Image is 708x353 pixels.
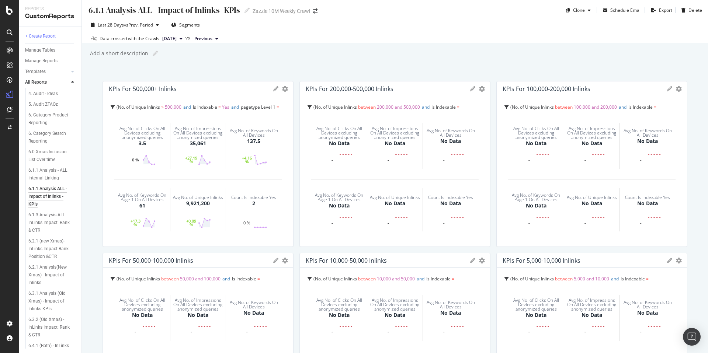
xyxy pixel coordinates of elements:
div: Manage Tables [25,46,55,54]
span: and [619,104,627,110]
div: 6.1.1 Analysis ALL - Impact of Inlinks -KPIs [88,4,240,16]
div: No Data [582,200,602,207]
div: All Reports [25,78,47,86]
div: No Data [637,137,658,145]
div: Avg No. of Keywords On All Devices [228,300,280,309]
div: - [185,330,198,333]
div: Templates [25,68,46,76]
div: Manage Reports [25,57,58,65]
button: [DATE] [159,34,185,43]
div: - [382,221,395,225]
span: Is Indexable [193,104,217,110]
div: Avg No. of Clicks On All Devices excluding anonymized queries [116,126,169,140]
div: + Create Report [25,32,56,40]
div: KPIs for 200,000-500,000 InlinksgeargearNo. of Unique Inlinks between 200,000 and 500,000andIs In... [299,81,490,247]
div: Count Is Indexable Yes [625,195,670,200]
div: Avg No. of Unique Inlinks [567,195,617,200]
div: No Data [582,140,602,147]
div: Avg No. of Clicks On All Devices excluding anonymized queries [313,298,365,311]
div: Export [659,7,672,13]
div: - [437,221,451,225]
div: - [437,330,451,333]
div: +17.3 % [129,219,142,227]
div: - [437,158,451,162]
span: = [452,276,454,282]
span: and [417,276,424,282]
span: between [161,276,179,282]
span: Last 28 Days [98,22,124,28]
a: 6.0 Xmas Inclusion List Over time [28,148,76,164]
div: gear [676,86,682,91]
div: Add a short description [89,50,148,57]
div: 61 [139,202,145,209]
a: 6. Category Product Reporting [28,111,76,127]
a: 6. Category Search Reporting [28,130,76,145]
div: - [634,221,648,225]
span: Is Indexable [628,104,653,110]
a: 6.1.1 Analysis ALL - Impact of Inlinks -KPIs [28,185,76,208]
div: 4. Audit - Ideas [28,90,58,98]
span: No. of Unique Inlinks [315,276,357,282]
div: No Data [243,309,264,317]
span: = [457,104,459,110]
div: 5. Audit ZFAQz [28,101,58,108]
span: vs Prev. Period [124,22,153,28]
span: > [161,104,164,110]
div: - [579,221,592,225]
div: No Data [526,140,546,147]
span: Is Indexable [431,104,456,110]
span: vs [185,35,191,41]
button: Export [648,4,672,16]
div: Avg No. of Keywords On All Devices [228,129,280,137]
div: Avg No. of Clicks On All Devices excluding anonymized queries [116,298,169,311]
div: 0 % [129,158,142,162]
div: No Data [188,311,208,319]
i: Edit report name [153,51,158,56]
span: No. of Unique Inlinks [512,104,554,110]
div: - [326,330,339,333]
div: - [326,221,339,225]
a: 6.1.1 Analysis - ALL Internal Linking [28,167,76,182]
span: = [277,104,279,110]
div: Avg No. of Clicks On All Devices excluding anonymized queries [313,126,365,140]
div: Avg No. of Impressions On All Devices excluding anonymized queries [566,298,618,311]
span: No. of Unique Inlinks [118,104,160,110]
span: 2025 Sep. 5th [162,35,177,42]
span: 500,000 [165,104,181,110]
div: 6.3.2 (Old Xmas) - InLinks Impact: Rank & CTR [28,316,73,339]
div: 0 % [240,221,254,225]
button: Segments [168,19,203,31]
div: Avg No. of Impressions On All Devices excluding anonymized queries [369,126,421,140]
div: - [382,330,395,333]
div: - [523,330,536,333]
button: Last 28 DaysvsPrev. Period [88,19,162,31]
span: = [257,276,260,282]
div: +27.19 % [185,156,198,164]
a: Manage Tables [25,46,76,54]
div: No Data [329,140,350,147]
span: and [611,276,619,282]
div: 6. Category Search Reporting [28,130,71,145]
div: Clone [573,7,585,13]
div: arrow-right-arrow-left [313,8,317,14]
div: Avg No. of Keywords On All Devices [424,300,477,309]
div: No Data [385,140,405,147]
button: Previous [191,34,221,43]
span: between [358,276,376,282]
div: Reports [25,6,76,12]
div: Avg No. of Clicks On All Devices excluding anonymized queries [510,126,562,140]
button: Schedule Email [600,4,642,16]
span: between [358,104,376,110]
div: - [634,330,648,333]
div: - [523,158,536,162]
div: KPIs for 5,000-10,000 Inlinks [503,257,580,264]
a: 6.1.3 Analysis ALL - InLinks Impact: Rank & CTR [28,211,76,234]
span: Is Indexable [232,276,256,282]
div: No Data [637,309,658,317]
div: 6. Category Product Reporting [28,111,71,127]
div: 3.5 [139,140,146,147]
div: No Data [440,200,461,207]
div: KPIs for 100,000-200,000 InlinksgeargearNo. of Unique Inlinks between 100,000 and 200,000andIs In... [496,81,687,247]
div: No Data [582,311,602,319]
div: No Data [440,137,461,145]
